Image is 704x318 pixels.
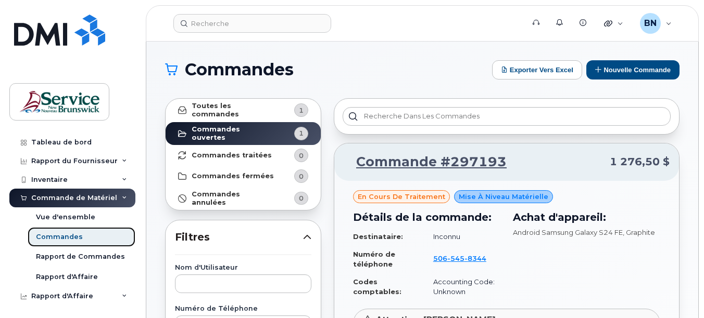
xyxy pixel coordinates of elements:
[166,99,321,122] a: Toutes les commandes1
[433,254,499,262] a: 5065458344
[513,209,660,225] h3: Achat d'appareil:
[192,190,274,207] strong: Commandes annulées
[166,166,321,187] a: Commandes fermées0
[175,306,311,312] label: Numéro de Téléphone
[299,171,304,181] span: 0
[513,228,623,236] span: Android Samsung Galaxy S24 FE
[192,151,272,160] strong: Commandes traitées
[299,128,304,138] span: 1
[299,193,304,203] span: 0
[192,102,274,118] strong: Toutes les commandes
[424,228,500,246] td: Inconnu
[344,153,507,171] a: Commande #297193
[623,228,655,236] span: , Graphite
[492,60,582,79] button: Exporter vers Excel
[299,105,304,115] span: 1
[353,277,401,296] strong: Codes comptables:
[166,145,321,166] a: Commandes traitées0
[586,60,680,79] button: Nouvelle commande
[166,122,321,145] a: Commandes ouvertes1
[433,254,486,262] span: 506
[353,209,500,225] h3: Détails de la commande:
[343,107,671,126] input: Recherche dans les commandes
[424,273,500,300] td: Accounting Code: Unknown
[299,151,304,161] span: 0
[610,154,670,169] span: 1 276,50 $
[464,254,486,262] span: 8344
[175,264,311,271] label: Nom d'Utilisateur
[166,187,321,210] a: Commandes annulées0
[353,250,395,268] strong: Numéro de téléphone
[459,192,548,202] span: Mise à niveau matérielle
[358,192,445,202] span: en cours de traitement
[447,254,464,262] span: 545
[192,125,274,142] strong: Commandes ouvertes
[175,230,303,245] span: Filtres
[353,232,403,241] strong: Destinataire:
[192,172,274,180] strong: Commandes fermées
[185,62,294,77] span: Commandes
